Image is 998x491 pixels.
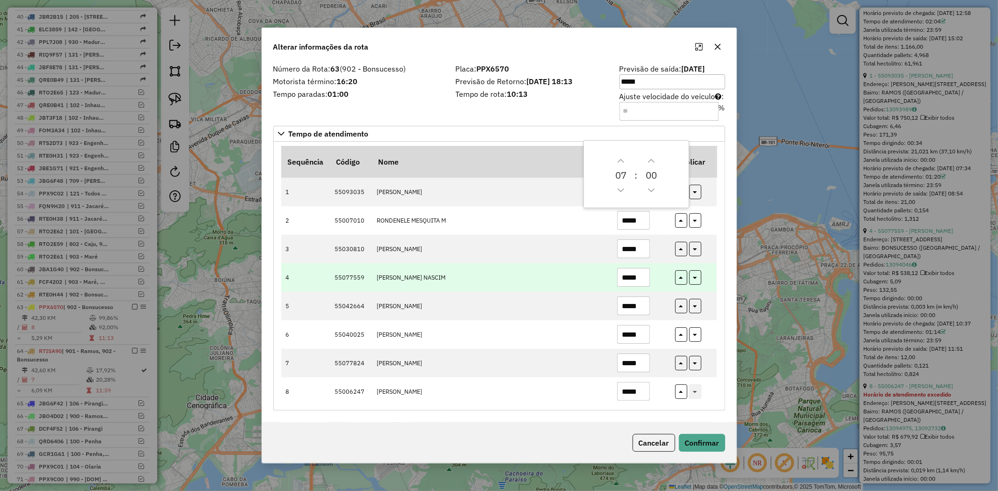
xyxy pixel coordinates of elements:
[615,168,626,183] span: 0 7
[619,74,725,89] input: Previsão de saída:[DATE]
[281,377,330,406] td: 8
[675,299,687,313] button: replicar tempo de atendimento nos itens acima deste
[372,320,612,349] td: [PERSON_NAME]
[337,77,358,86] strong: 16:20
[281,292,330,320] td: 5
[330,349,372,377] td: 55077824
[619,91,725,121] label: Ajuste velocidade do veículo :
[613,153,628,168] button: Next Hour
[477,64,510,73] strong: PPX6570
[675,327,687,342] button: replicar tempo de atendimento nos itens acima deste
[527,77,573,86] strong: [DATE] 18:13
[281,349,330,377] td: 7
[273,76,444,87] label: Motorista término:
[330,377,372,406] td: 55006247
[689,327,701,342] button: replicar tempo de atendimento nos itens abaixo deste
[635,168,638,183] span: :
[644,183,659,198] button: Previous Minute
[689,242,701,256] button: replicar tempo de atendimento nos itens abaixo deste
[273,88,444,100] label: Tempo paradas:
[330,263,372,292] td: 55077559
[281,146,330,177] th: Sequência
[330,178,372,206] td: 55093035
[670,146,717,177] th: Replicar
[619,63,725,89] label: Previsão de saída:
[679,434,725,452] button: Confirmar
[340,64,406,73] span: (902 - Bonsucesso)
[682,64,705,73] strong: [DATE]
[583,140,689,208] div: Choose Date
[281,263,330,292] td: 4
[330,235,372,263] td: 55030810
[273,63,444,74] label: Número da Rota:
[330,292,372,320] td: 55042664
[689,213,701,228] button: replicar tempo de atendimento nos itens abaixo deste
[281,320,330,349] td: 6
[331,64,340,73] strong: 63
[675,356,687,370] button: replicar tempo de atendimento nos itens acima deste
[456,63,608,74] label: Placa:
[372,235,612,263] td: [PERSON_NAME]
[289,130,369,137] span: Tempo de atendimento
[619,102,719,121] input: Ajuste velocidade do veículo:%
[675,213,687,228] button: replicar tempo de atendimento nos itens acima deste
[372,146,612,177] th: Nome
[372,263,612,292] td: [PERSON_NAME] NASCIM
[328,89,349,99] strong: 01:00
[372,178,612,206] td: [PERSON_NAME]
[646,168,657,183] span: 0 0
[281,178,330,206] td: 1
[692,39,707,54] button: Maximize
[281,206,330,235] td: 2
[675,242,687,256] button: replicar tempo de atendimento nos itens acima deste
[330,320,372,349] td: 55040025
[330,206,372,235] td: 55007010
[689,299,701,313] button: replicar tempo de atendimento nos itens abaixo deste
[613,183,628,198] button: Previous Hour
[715,93,722,100] i: Para aumentar a velocidade, informe um valor negativo
[633,434,675,452] button: Cancelar
[372,292,612,320] td: [PERSON_NAME]
[372,349,612,377] td: [PERSON_NAME]
[273,142,725,411] div: Tempo de atendimento
[689,356,701,370] button: replicar tempo de atendimento nos itens abaixo deste
[372,377,612,406] td: [PERSON_NAME]
[456,88,608,100] label: Tempo de rota:
[675,270,687,285] button: replicar tempo de atendimento nos itens acima deste
[675,384,687,399] button: replicar tempo de atendimento nos itens acima deste
[689,270,701,285] button: replicar tempo de atendimento nos itens abaixo deste
[372,206,612,235] td: RONDENELE MESQUITA M
[507,89,528,99] strong: 10:13
[689,185,701,199] button: replicar tempo de atendimento nos itens abaixo deste
[273,126,725,142] a: Tempo de atendimento
[273,41,369,52] span: Alterar informações da rota
[718,102,725,121] div: %
[281,235,330,263] td: 3
[456,76,608,87] label: Previsão de Retorno:
[644,153,659,168] button: Next Minute
[330,146,372,177] th: Código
